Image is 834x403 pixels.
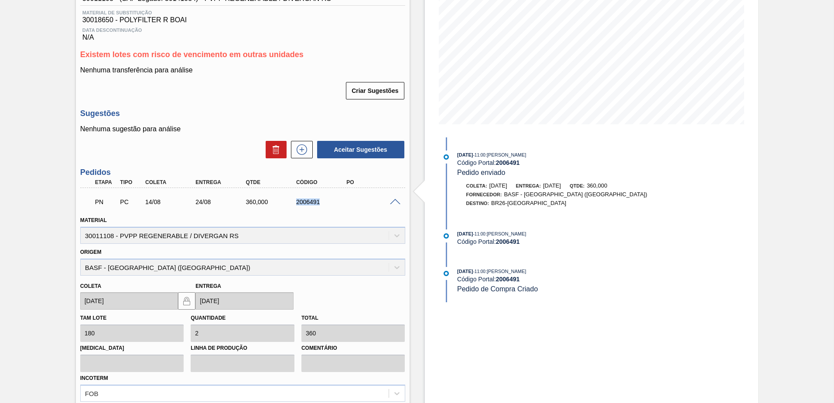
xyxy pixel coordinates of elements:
[344,179,400,185] div: PO
[93,179,119,185] div: Etapa
[118,198,144,205] div: Pedido de Compra
[473,232,485,236] span: - 11:00
[444,271,449,276] img: atual
[80,342,184,355] label: [MEDICAL_DATA]
[457,169,505,176] span: Pedido enviado
[457,238,664,245] div: Código Portal:
[93,192,119,212] div: Pedido em Negociação
[313,140,405,159] div: Aceitar Sugestões
[466,183,487,188] span: Coleta:
[80,315,106,321] label: Tam lote
[261,141,287,158] div: Excluir Sugestões
[244,198,300,205] div: 360,000
[485,269,526,274] span: : [PERSON_NAME]
[466,192,502,197] span: Fornecedor:
[143,179,199,185] div: Coleta
[485,152,526,157] span: : [PERSON_NAME]
[181,296,192,306] img: locked
[80,283,101,289] label: Coleta
[457,269,473,274] span: [DATE]
[473,153,485,157] span: - 11:00
[491,200,566,206] span: BR26-[GEOGRAPHIC_DATA]
[587,182,607,189] span: 360,000
[118,179,144,185] div: Tipo
[516,183,541,188] span: Entrega:
[457,231,473,236] span: [DATE]
[80,125,405,133] p: Nenhuma sugestão para análise
[82,16,403,24] span: 30018650 - POLYFILTER R BOAI
[191,315,226,321] label: Quantidade
[143,198,199,205] div: 14/08/2025
[80,168,405,177] h3: Pedidos
[444,154,449,160] img: atual
[82,10,403,15] span: Material de Substituição
[294,179,350,185] div: Código
[457,152,473,157] span: [DATE]
[95,198,117,205] p: PN
[195,292,294,310] input: dd/mm/yyyy
[80,66,405,74] p: Nenhuma transferência para análise
[244,179,300,185] div: Qtde
[444,233,449,239] img: atual
[178,292,195,310] button: locked
[504,191,647,198] span: BASF - [GEOGRAPHIC_DATA] ([GEOGRAPHIC_DATA])
[80,292,178,310] input: dd/mm/yyyy
[457,276,664,283] div: Código Portal:
[294,198,350,205] div: 2006491
[496,276,520,283] strong: 2006491
[191,342,294,355] label: Linha de Produção
[317,141,404,158] button: Aceitar Sugestões
[466,201,489,206] span: Destino:
[287,141,313,158] div: Nova sugestão
[496,238,520,245] strong: 2006491
[195,283,221,289] label: Entrega
[301,315,318,321] label: Total
[346,82,404,99] button: Criar Sugestões
[80,24,405,41] div: N/A
[80,375,108,381] label: Incoterm
[193,179,250,185] div: Entrega
[80,249,102,255] label: Origem
[496,159,520,166] strong: 2006491
[193,198,250,205] div: 24/08/2025
[543,182,561,189] span: [DATE]
[473,269,485,274] span: - 11:00
[457,285,538,293] span: Pedido de Compra Criado
[80,50,304,59] span: Existem lotes com risco de vencimento em outras unidades
[80,217,107,223] label: Material
[82,27,403,33] span: Data Descontinuação
[80,109,405,118] h3: Sugestões
[570,183,584,188] span: Qtde:
[489,182,507,189] span: [DATE]
[301,342,405,355] label: Comentário
[347,81,405,100] div: Criar Sugestões
[457,159,664,166] div: Código Portal:
[485,231,526,236] span: : [PERSON_NAME]
[85,389,99,397] div: FOB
